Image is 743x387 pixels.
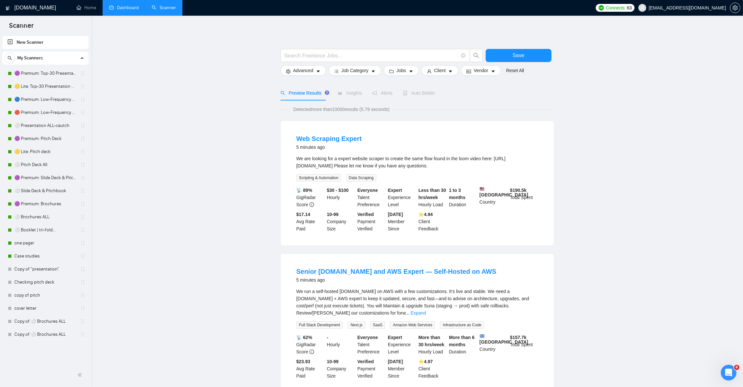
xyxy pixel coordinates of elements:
[14,328,76,341] a: Copy of ⚪ Brochures ALL
[417,334,448,355] div: Hourly Load
[14,171,76,184] a: 🟣 Premium: Slide Deck & Pitchbook
[80,267,85,272] span: holder
[80,240,85,246] span: holder
[152,5,176,10] a: searchScanner
[419,335,444,347] b: More than 30 hrs/week
[327,188,349,193] b: $30 - $100
[512,51,524,59] span: Save
[510,188,527,193] b: $ 190.5k
[356,211,387,232] div: Payment Verified
[341,67,368,74] span: Job Category
[296,321,343,329] span: Full Stack Development
[480,334,484,338] img: 🇬🇷
[14,263,76,276] a: Copy of "presentation"
[479,334,528,345] b: [GEOGRAPHIC_DATA]
[403,91,407,95] span: robot
[387,211,417,232] div: Member Since
[325,211,356,232] div: Company Size
[296,143,362,151] div: 5 minutes ago
[14,93,76,106] a: 🔵 Premium: Low-Frequency Presentations
[325,187,356,208] div: Hourly
[730,3,740,13] button: setting
[289,106,394,113] span: Detected more than 10000 results (5.79 seconds)
[14,250,76,263] a: Case studies
[478,187,509,208] div: Country
[296,155,538,169] div: We are looking for a expert website scraper to create the same flow found in the loom video here:...
[470,53,482,58] span: search
[80,254,85,259] span: holder
[384,65,419,76] button: folderJobscaret-down
[286,69,291,74] span: setting
[2,52,89,341] li: My Scanners
[296,135,362,142] a: Web Scraping Expert
[419,359,433,364] b: ⭐️ 4.97
[325,334,356,355] div: Hourly
[449,188,465,200] b: 1 to 3 months
[324,90,330,96] div: Tooltip anchor
[284,52,458,60] input: Search Freelance Jobs...
[4,21,39,35] span: Scanner
[14,106,76,119] a: 🔴 Premium: Low-Frequency Presentations
[396,67,406,74] span: Jobs
[388,188,402,193] b: Expert
[417,187,448,208] div: Hourly Load
[17,52,43,65] span: My Scanners
[109,5,139,10] a: dashboardDashboard
[80,110,85,115] span: holder
[80,319,85,324] span: holder
[356,334,387,355] div: Talent Preference
[316,69,321,74] span: caret-down
[14,158,76,171] a: ⚪ Pitch Deck All
[388,335,402,340] b: Expert
[14,237,76,250] a: one pager
[7,36,83,49] a: New Scanner
[348,321,365,329] span: Next.js
[280,90,327,96] span: Preview Results
[80,97,85,102] span: holder
[371,69,376,74] span: caret-down
[80,293,85,298] span: holder
[327,359,338,364] b: 10-99
[474,67,488,74] span: Vendor
[419,188,446,200] b: Less than 30 hrs/week
[80,149,85,154] span: holder
[296,212,310,217] b: $17.14
[734,365,739,370] span: 6
[510,335,527,340] b: $ 157.7k
[479,187,528,197] b: [GEOGRAPHIC_DATA]
[14,119,76,132] a: ⚪ Presentation ALL-cautch
[627,4,632,11] span: 63
[80,227,85,233] span: holder
[80,162,85,167] span: holder
[296,276,496,284] div: 5 minutes ago
[606,4,625,11] span: Connects:
[325,358,356,379] div: Company Size
[78,372,84,378] span: double-left
[14,302,76,315] a: cover letter
[419,212,433,217] b: ⭐️ 4.94
[77,5,96,10] a: homeHome
[327,335,328,340] b: -
[356,187,387,208] div: Talent Preference
[80,136,85,141] span: holder
[372,91,377,95] span: notification
[2,36,89,49] li: New Scanner
[295,211,326,232] div: Avg Rate Paid
[506,67,524,74] a: Reset All
[387,358,417,379] div: Member Since
[422,65,459,76] button: userClientcaret-down
[387,187,417,208] div: Experience Level
[357,359,374,364] b: Verified
[327,212,338,217] b: 10-99
[338,90,362,96] span: Insights
[417,211,448,232] div: Client Feedback
[295,358,326,379] div: Avg Rate Paid
[449,335,475,347] b: More than 6 months
[427,69,432,74] span: user
[14,210,76,224] a: ⚪ Brochures ALL
[388,359,403,364] b: [DATE]
[80,214,85,220] span: holder
[14,184,76,197] a: ⚪ Slide Deck & Pitchbook
[448,334,478,355] div: Duration
[470,49,483,62] button: search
